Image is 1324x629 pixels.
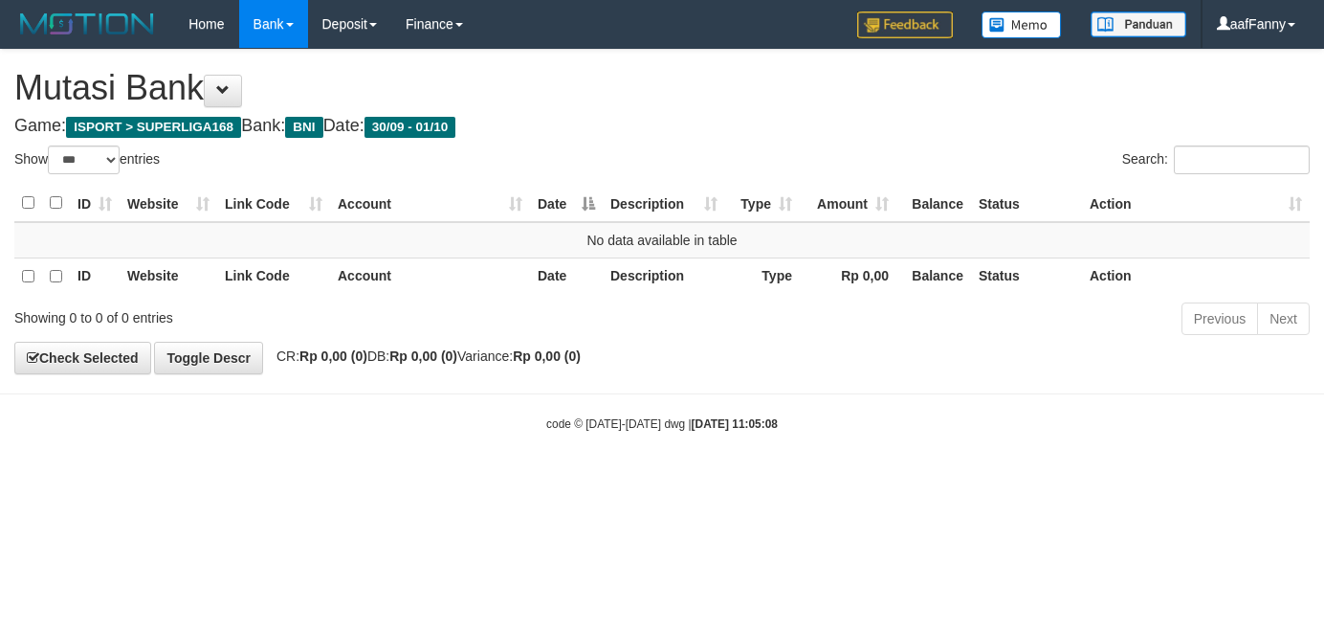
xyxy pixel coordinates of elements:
[1122,146,1310,174] label: Search:
[70,258,120,295] th: ID
[1181,303,1258,335] a: Previous
[14,301,538,327] div: Showing 0 to 0 of 0 entries
[217,258,330,295] th: Link Code
[1257,303,1310,335] a: Next
[603,258,725,295] th: Description
[364,117,456,138] span: 30/09 - 01/10
[14,342,151,374] a: Check Selected
[48,146,120,174] select: Showentries
[330,185,530,222] th: Account: activate to sort column ascending
[800,185,896,222] th: Amount: activate to sort column ascending
[285,117,322,138] span: BNI
[530,185,603,222] th: Date: activate to sort column descending
[66,117,241,138] span: ISPORT > SUPERLIGA168
[971,185,1082,222] th: Status
[120,258,217,295] th: Website
[546,417,778,431] small: code © [DATE]-[DATE] dwg |
[217,185,330,222] th: Link Code: activate to sort column ascending
[530,258,603,295] th: Date
[14,69,1310,107] h1: Mutasi Bank
[513,348,581,364] strong: Rp 0,00 (0)
[1174,146,1310,174] input: Search:
[14,117,1310,136] h4: Game: Bank: Date:
[1082,185,1310,222] th: Action: activate to sort column ascending
[692,417,778,431] strong: [DATE] 11:05:08
[1082,258,1310,295] th: Action
[725,185,800,222] th: Type: activate to sort column ascending
[14,10,160,38] img: MOTION_logo.png
[70,185,120,222] th: ID: activate to sort column ascending
[299,348,367,364] strong: Rp 0,00 (0)
[603,185,725,222] th: Description: activate to sort column ascending
[120,185,217,222] th: Website: activate to sort column ascending
[896,185,971,222] th: Balance
[154,342,263,374] a: Toggle Descr
[971,258,1082,295] th: Status
[982,11,1062,38] img: Button%20Memo.svg
[14,222,1310,258] td: No data available in table
[389,348,457,364] strong: Rp 0,00 (0)
[857,11,953,38] img: Feedback.jpg
[725,258,800,295] th: Type
[800,258,896,295] th: Rp 0,00
[14,146,160,174] label: Show entries
[330,258,530,295] th: Account
[1091,11,1186,37] img: panduan.png
[267,348,581,364] span: CR: DB: Variance:
[896,258,971,295] th: Balance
